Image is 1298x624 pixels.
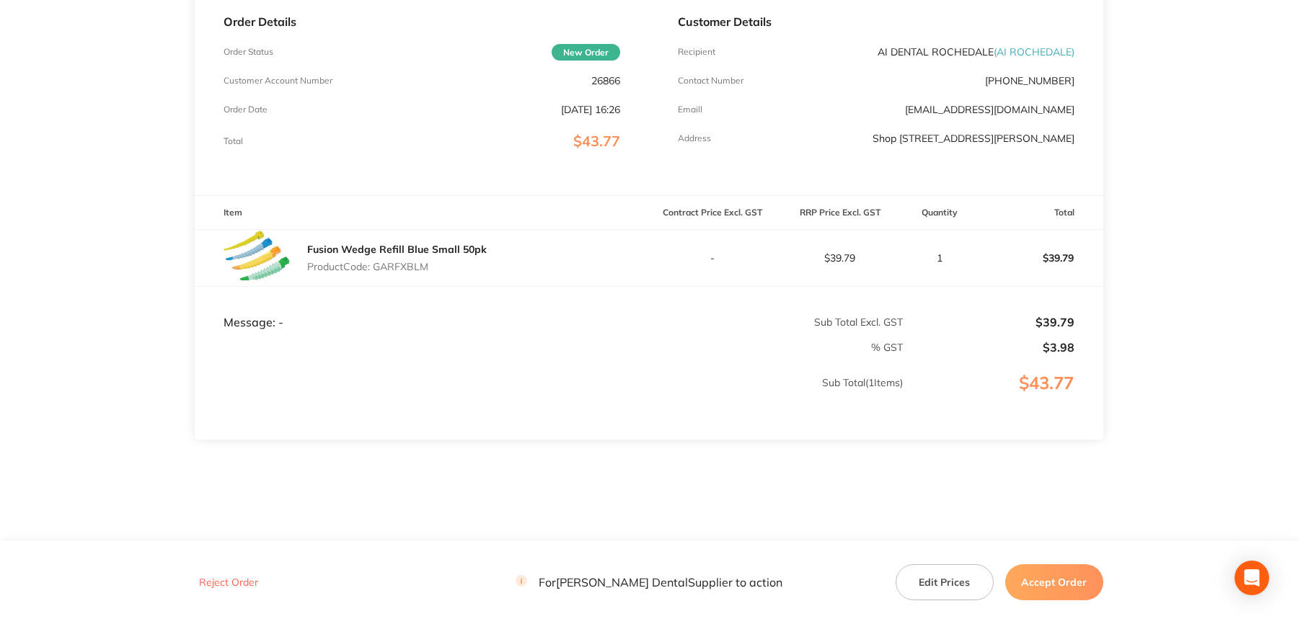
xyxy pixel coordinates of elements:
p: 26866 [591,75,620,86]
button: Reject Order [195,576,262,589]
img: ODF1YjZpcw [224,230,296,286]
p: AI DENTAL ROCHEDALE [878,46,1074,58]
p: % GST [195,342,903,353]
td: Message: - [195,286,649,329]
p: Product Code: GARFXBLM [307,261,487,272]
p: - [650,252,775,264]
th: Quantity [904,196,976,230]
p: Emaill [678,104,702,115]
button: Accept Order [1005,564,1103,600]
th: Contract Price Excl. GST [649,196,776,230]
p: $39.79 [904,316,1074,329]
p: Order Date [224,104,268,115]
span: New Order [552,44,620,61]
p: Sub Total Excl. GST [650,316,903,328]
p: Customer Details [678,15,1074,28]
p: Address [678,133,711,143]
p: Customer Account Number [224,76,332,86]
th: Total [976,196,1103,230]
p: 1 [904,252,976,264]
p: Recipient [678,47,715,57]
p: $39.79 [977,241,1103,275]
p: $39.79 [777,252,902,264]
p: Shop [STREET_ADDRESS][PERSON_NAME] [873,133,1074,144]
p: Order Details [224,15,620,28]
span: $43.77 [573,132,620,150]
button: Edit Prices [896,564,994,600]
th: RRP Price Excl. GST [776,196,903,230]
p: [DATE] 16:26 [561,104,620,115]
p: Sub Total ( 1 Items) [195,377,903,417]
div: Open Intercom Messenger [1235,561,1269,595]
p: Total [224,136,243,146]
span: ( AI ROCHEDALE ) [994,45,1074,58]
p: $3.98 [904,341,1074,354]
p: $43.77 [904,373,1103,422]
p: Contact Number [678,76,743,86]
a: Fusion Wedge Refill Blue Small 50pk [307,243,487,256]
a: [EMAIL_ADDRESS][DOMAIN_NAME] [905,103,1074,116]
p: Order Status [224,47,273,57]
th: Item [195,196,649,230]
p: For [PERSON_NAME] Dental Supplier to action [516,576,782,589]
p: [PHONE_NUMBER] [985,75,1074,86]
